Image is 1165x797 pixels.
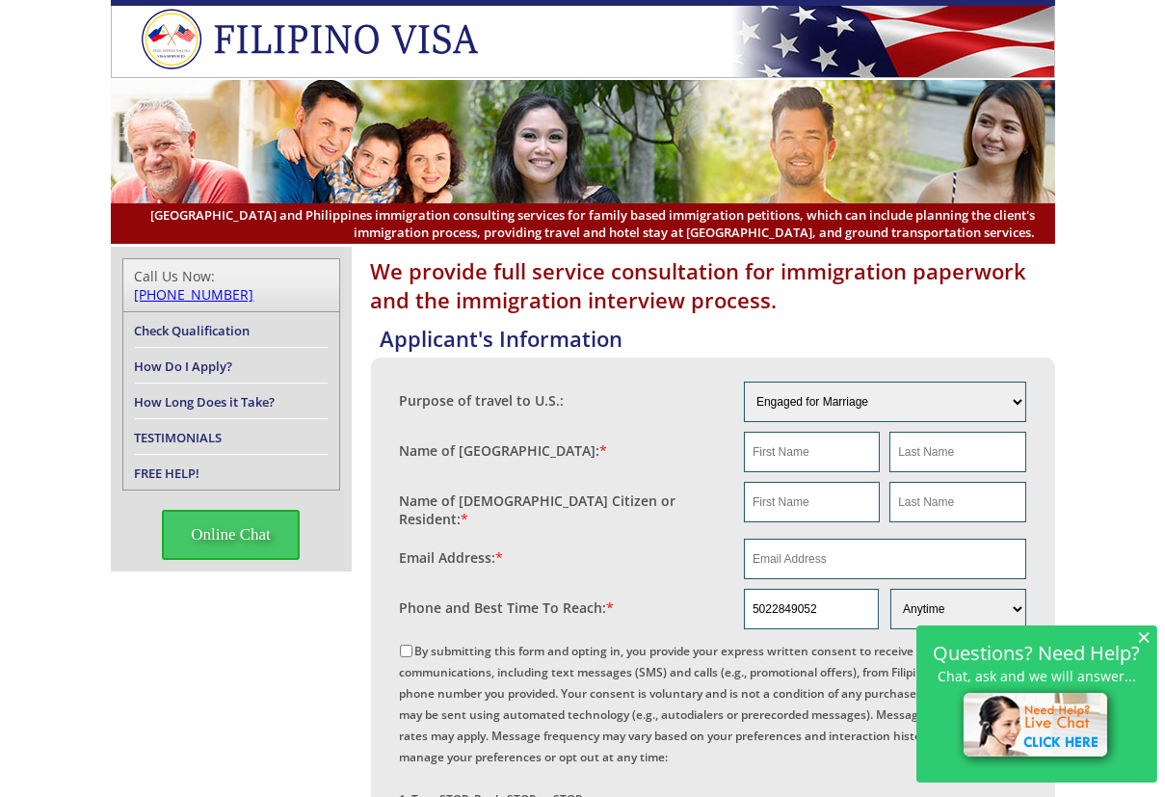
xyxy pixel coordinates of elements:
a: [PHONE_NUMBER] [135,285,254,304]
p: Chat, ask and we will answer... [926,668,1148,684]
h2: Questions? Need Help? [926,645,1148,661]
a: TESTIMONIALS [135,429,223,446]
label: Phone and Best Time To Reach: [400,598,615,617]
a: How Long Does it Take? [135,393,276,411]
h1: We provide full service consultation for immigration paperwork and the immigration interview proc... [371,256,1055,314]
input: Last Name [889,432,1025,472]
a: Check Qualification [135,322,251,339]
a: How Do I Apply? [135,358,233,375]
span: × [1137,628,1151,645]
input: First Name [744,432,880,472]
input: Email Address [744,539,1026,579]
input: By submitting this form and opting in, you provide your express written consent to receive market... [400,645,412,657]
h4: Applicant's Information [381,324,1055,353]
label: Email Address: [400,548,504,567]
label: Name of [DEMOGRAPHIC_DATA] Citizen or Resident: [400,491,726,528]
div: Call Us Now: [135,267,328,304]
input: Phone [744,589,879,629]
label: Purpose of travel to U.S.: [400,391,565,410]
img: live-chat-icon.png [955,684,1120,769]
span: Online Chat [162,510,300,560]
label: Name of [GEOGRAPHIC_DATA]: [400,441,608,460]
input: Last Name [889,482,1025,522]
input: First Name [744,482,880,522]
a: FREE HELP! [135,465,200,482]
span: [GEOGRAPHIC_DATA] and Philippines immigration consulting services for family based immigration pe... [130,206,1036,241]
select: Phone and Best Reach Time are required. [890,589,1025,629]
